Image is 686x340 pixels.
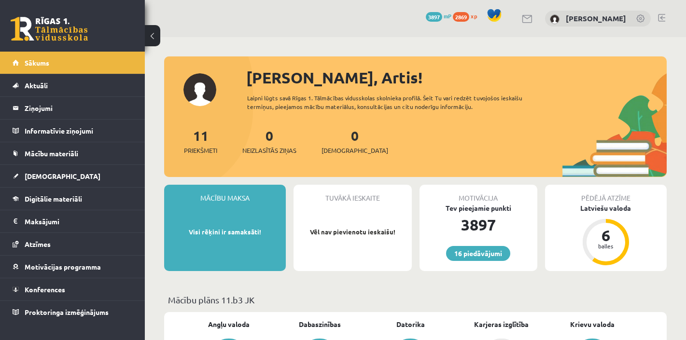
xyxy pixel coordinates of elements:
div: Pēdējā atzīme [545,185,667,203]
a: 0Neizlasītās ziņas [242,127,296,155]
div: Laipni lūgts savā Rīgas 1. Tālmācības vidusskolas skolnieka profilā. Šeit Tu vari redzēt tuvojošo... [247,94,549,111]
div: Tuvākā ieskaite [294,185,411,203]
div: balles [591,243,620,249]
a: Motivācijas programma [13,256,133,278]
a: Mācību materiāli [13,142,133,164]
a: Latviešu valoda 6 balles [545,203,667,267]
a: Proktoringa izmēģinājums [13,301,133,323]
div: Motivācija [420,185,537,203]
span: Sākums [25,58,49,67]
a: 16 piedāvājumi [446,246,510,261]
a: Dabaszinības [299,319,341,329]
a: Ziņojumi [13,97,133,119]
span: 2869 [453,12,469,22]
a: Karjeras izglītība [474,319,529,329]
a: Datorika [396,319,425,329]
span: mP [444,12,451,20]
img: Artis Sūniņš [550,14,560,24]
div: 6 [591,228,620,243]
span: Digitālie materiāli [25,194,82,203]
a: Atzīmes [13,233,133,255]
a: 3897 mP [426,12,451,20]
a: 2869 xp [453,12,482,20]
span: Mācību materiāli [25,149,78,158]
span: xp [471,12,477,20]
legend: Ziņojumi [25,97,133,119]
a: Maksājumi [13,210,133,232]
span: Proktoringa izmēģinājums [25,308,109,316]
a: Konferences [13,278,133,300]
span: Atzīmes [25,240,51,248]
div: Mācību maksa [164,185,286,203]
div: 3897 [420,213,537,236]
a: Sākums [13,52,133,74]
a: Aktuāli [13,74,133,96]
a: [DEMOGRAPHIC_DATA] [13,165,133,187]
a: 0[DEMOGRAPHIC_DATA] [322,127,388,155]
div: [PERSON_NAME], Artis! [246,66,667,89]
span: 3897 [426,12,442,22]
legend: Maksājumi [25,210,133,232]
div: Tev pieejamie punkti [420,203,537,213]
span: Neizlasītās ziņas [242,146,296,155]
span: Aktuāli [25,81,48,90]
a: Krievu valoda [570,319,615,329]
p: Vēl nav pievienotu ieskaišu! [298,227,406,237]
a: Digitālie materiāli [13,188,133,210]
a: Informatīvie ziņojumi [13,120,133,142]
a: [PERSON_NAME] [566,14,626,23]
span: [DEMOGRAPHIC_DATA] [322,146,388,155]
div: Latviešu valoda [545,203,667,213]
a: 11Priekšmeti [184,127,217,155]
span: Motivācijas programma [25,262,101,271]
a: Rīgas 1. Tālmācības vidusskola [11,17,88,41]
span: Konferences [25,285,65,294]
legend: Informatīvie ziņojumi [25,120,133,142]
span: Priekšmeti [184,146,217,155]
p: Visi rēķini ir samaksāti! [169,227,281,237]
a: Angļu valoda [208,319,250,329]
p: Mācību plāns 11.b3 JK [168,293,663,306]
span: [DEMOGRAPHIC_DATA] [25,172,100,180]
